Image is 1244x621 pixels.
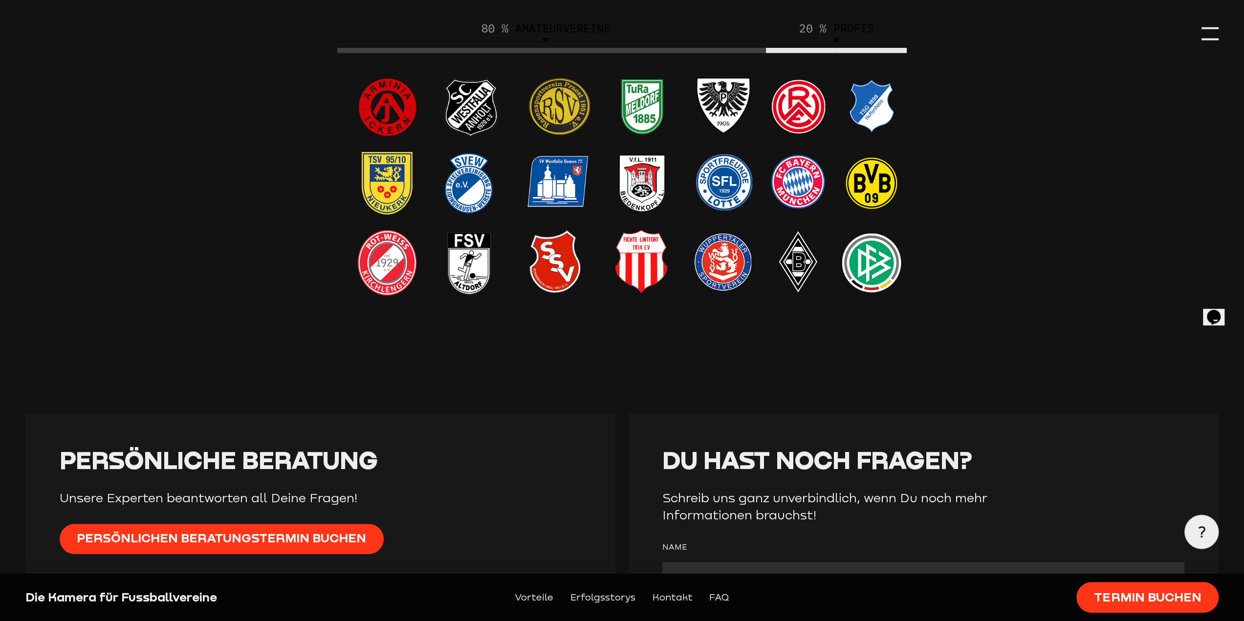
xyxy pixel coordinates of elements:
a: Vorteile [515,590,553,604]
img: Vereine_Logos_1.png [327,9,917,345]
span: Persönlichen Beratungstermin buchen [77,530,366,547]
iframe: chat widget [1203,296,1234,325]
p: Unsere Experten beantworten all Deine Fragen! [60,490,475,507]
div: Die Kamera für Fussballvereine [25,589,314,606]
p: Schreib uns ganz unverbindlich, wenn Du noch mehr Informationen brauchst! [662,490,1078,523]
span: Persönliche Beratung [60,445,378,474]
label: Name [662,540,1185,553]
a: Termin buchen [1076,582,1218,613]
a: FAQ [709,590,729,604]
a: Erfolgsstorys [570,590,635,604]
a: Kontakt [652,590,692,604]
span: Du hast noch Fragen? [662,445,972,474]
a: Persönlichen Beratungstermin buchen [60,524,384,555]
